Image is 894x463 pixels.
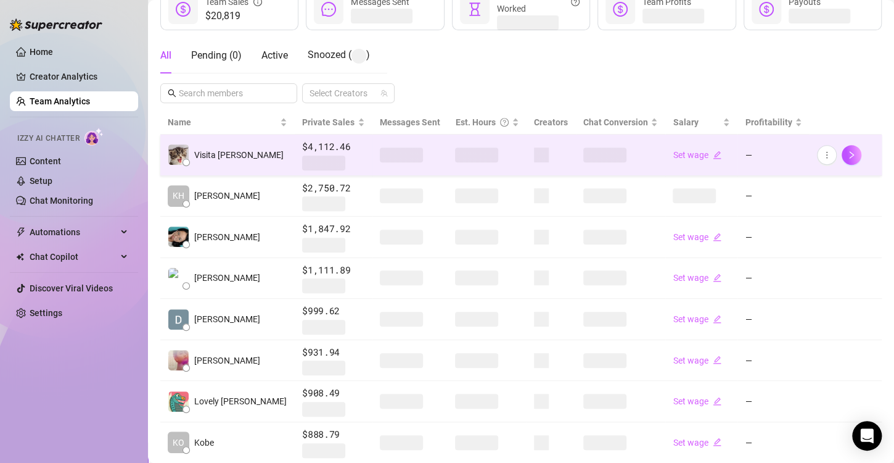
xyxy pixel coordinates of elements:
td: — [737,258,810,299]
a: Set wageedit [673,150,721,160]
span: dollar-circle [759,2,774,17]
span: question-circle [500,115,509,129]
span: $999.62 [302,304,365,319]
span: Salary [673,117,698,127]
span: [PERSON_NAME] [194,189,260,202]
span: message [321,2,336,17]
span: edit [713,273,721,282]
td: — [737,176,810,217]
img: connie [168,227,189,247]
span: thunderbolt [16,227,26,237]
span: Chat Conversion [583,117,648,127]
span: search [168,89,176,98]
span: Messages Sent [380,117,440,127]
span: dollar-circle [613,2,628,17]
a: Set wageedit [673,438,721,448]
span: Kobe [194,436,214,449]
a: Set wageedit [673,356,721,365]
span: edit [713,356,721,364]
a: Settings [30,308,62,318]
span: Active [261,49,288,61]
span: $4,112.46 [302,140,365,154]
span: $908.49 [302,386,365,401]
a: Team Analytics [30,96,90,106]
span: more [822,151,831,159]
span: dollar-circle [176,2,191,17]
span: team [380,90,388,97]
img: Visita Renz Edw… [168,144,189,165]
span: KO [173,436,184,449]
a: Chat Monitoring [30,196,93,206]
span: edit [713,397,721,406]
span: KH [173,189,184,202]
img: AI Chatter [84,128,104,146]
span: edit [713,438,721,446]
span: Name [168,115,277,129]
td: — [737,135,810,176]
a: Set wageedit [673,232,721,242]
td: — [737,217,810,258]
img: logo-BBDzfeDw.svg [10,19,102,31]
span: Snoozed ( ) [308,49,370,60]
a: Discover Viral Videos [30,283,113,293]
span: Private Sales [302,117,355,127]
span: [PERSON_NAME] [194,271,260,285]
img: Shahani Villare… [168,350,189,370]
th: Name [160,111,295,135]
span: edit [713,151,721,159]
a: Creator Analytics [30,67,128,86]
img: Dale Jacolba [168,309,189,330]
span: [PERSON_NAME] [194,354,260,367]
span: $20,819 [205,9,262,23]
span: $931.94 [302,345,365,360]
span: [PERSON_NAME] [194,230,260,244]
span: $888.79 [302,427,365,442]
input: Search members [179,86,280,100]
td: — [737,340,810,382]
img: Chat Copilot [16,252,24,261]
img: Lovely Gablines [168,391,189,412]
div: All [160,48,171,63]
span: $1,111.89 [302,263,365,278]
div: Pending ( 0 ) [191,48,242,63]
td: — [737,381,810,422]
span: [PERSON_NAME] [194,312,260,326]
div: Est. Hours [455,115,509,129]
td: — [737,299,810,340]
span: right [847,151,856,159]
span: edit [713,233,721,241]
a: Set wageedit [673,396,721,406]
span: hourglass [467,2,482,17]
a: Home [30,47,53,57]
span: Izzy AI Chatter [17,133,80,144]
a: Setup [30,176,52,186]
span: edit [713,315,721,323]
span: Automations [30,222,117,242]
img: Paul James Sori… [168,268,189,288]
a: Set wageedit [673,273,721,283]
span: Chat Copilot [30,247,117,267]
th: Creators [527,111,575,135]
span: $1,847.92 [302,222,365,236]
a: Set wageedit [673,314,721,324]
span: Lovely [PERSON_NAME] [194,394,287,408]
span: $2,750.72 [302,181,365,196]
a: Content [30,156,61,166]
div: Open Intercom Messenger [852,421,882,451]
span: Profitability [745,117,792,127]
span: Visita [PERSON_NAME] [194,148,284,162]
